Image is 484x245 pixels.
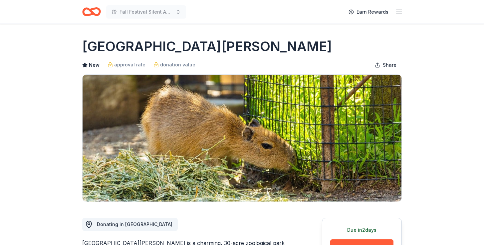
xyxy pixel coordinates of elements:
span: Share [383,61,396,69]
span: donation value [160,61,195,69]
img: Image for Santa Barbara Zoo [83,75,401,202]
a: Earn Rewards [345,6,392,18]
a: Home [82,4,101,20]
a: donation value [153,61,195,69]
span: approval rate [114,61,145,69]
span: Fall Festival Silent Auction [120,8,173,16]
h1: [GEOGRAPHIC_DATA][PERSON_NAME] [82,37,332,56]
button: Fall Festival Silent Auction [106,5,186,19]
a: approval rate [108,61,145,69]
span: Donating in [GEOGRAPHIC_DATA] [97,221,172,227]
span: New [89,61,100,69]
button: Share [369,58,402,72]
div: Due in 2 days [330,226,393,234]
